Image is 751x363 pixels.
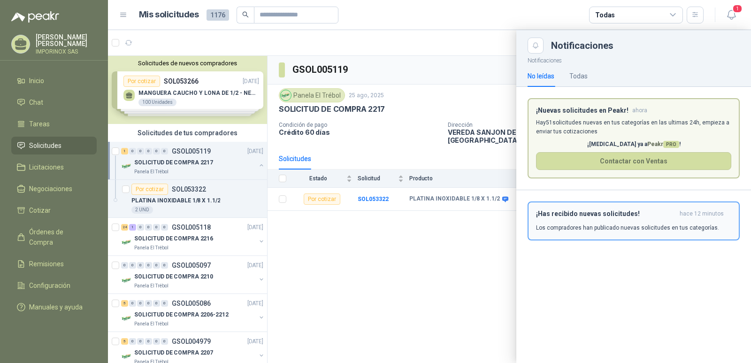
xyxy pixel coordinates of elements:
[632,107,647,115] span: ahora
[11,93,97,111] a: Chat
[11,115,97,133] a: Tareas
[732,4,743,13] span: 1
[680,210,724,218] span: hace 12 minutos
[569,71,588,81] div: Todas
[663,141,679,148] span: PRO
[11,11,59,23] img: Logo peakr
[29,97,43,108] span: Chat
[536,107,628,115] h3: ¡Nuevas solicitudes en Peakr!
[11,277,97,294] a: Configuración
[551,41,740,50] div: Notificaciones
[528,201,740,240] button: ¡Has recibido nuevas solicitudes!hace 12 minutos Los compradores han publicado nuevas solicitudes...
[11,180,97,198] a: Negociaciones
[595,10,615,20] div: Todas
[36,49,97,54] p: IMPORINOX SAS
[29,140,61,151] span: Solicitudes
[11,255,97,273] a: Remisiones
[207,9,229,21] span: 1176
[139,8,199,22] h1: Mis solicitudes
[29,280,70,291] span: Configuración
[29,227,88,247] span: Órdenes de Compra
[29,76,44,86] span: Inicio
[536,140,731,149] p: ¡[MEDICAL_DATA] ya a !
[647,141,679,147] span: Peakr
[29,162,64,172] span: Licitaciones
[536,224,719,232] p: Los compradores han publicado nuevas solicitudes en tus categorías.
[11,72,97,90] a: Inicio
[242,11,249,18] span: search
[29,302,83,312] span: Manuales y ayuda
[36,34,97,47] p: [PERSON_NAME] [PERSON_NAME]
[536,118,731,136] p: Hay 51 solicitudes nuevas en tus categorías en las ultimas 24h, empieza a enviar tus cotizaciones
[516,54,751,65] p: Notificaciones
[528,71,554,81] div: No leídas
[528,38,544,54] button: Close
[29,119,50,129] span: Tareas
[723,7,740,23] button: 1
[29,259,64,269] span: Remisiones
[536,152,731,170] button: Contactar con Ventas
[536,210,676,218] h3: ¡Has recibido nuevas solicitudes!
[11,158,97,176] a: Licitaciones
[11,201,97,219] a: Cotizar
[29,205,51,216] span: Cotizar
[29,184,72,194] span: Negociaciones
[11,137,97,154] a: Solicitudes
[11,298,97,316] a: Manuales y ayuda
[11,223,97,251] a: Órdenes de Compra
